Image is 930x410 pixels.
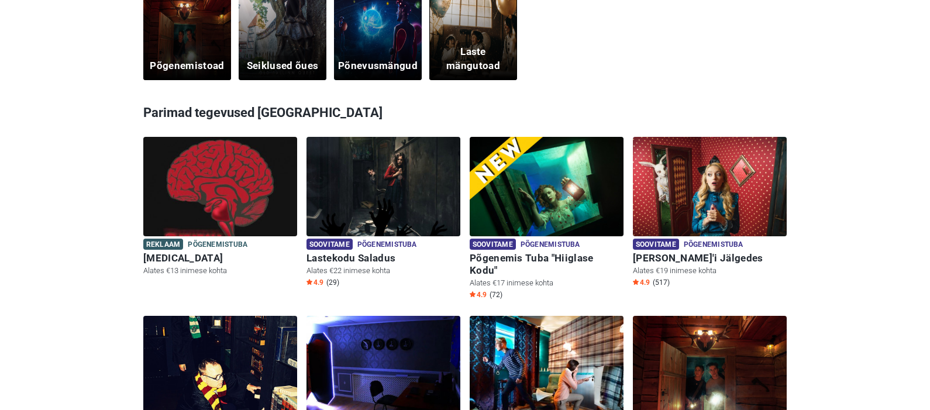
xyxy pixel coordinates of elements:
a: Alice'i Jälgedes Soovitame Põgenemistuba [PERSON_NAME]'i Jälgedes Alates €19 inimese kohta Star4.... [633,137,787,290]
img: Star [306,279,312,285]
span: 4.9 [470,290,487,299]
h5: Seiklused õues [247,59,318,73]
span: Põgenemistuba [188,239,247,251]
span: Põgenemistuba [357,239,417,251]
img: Põgenemis Tuba "Hiiglase Kodu" [470,137,624,251]
span: Põgenemistuba [521,239,580,251]
span: Põgenemistuba [684,239,743,251]
img: Lastekodu Saladus [306,137,460,251]
h5: Laste mängutoad [437,45,510,73]
a: Põgenemis Tuba "Hiiglase Kodu" Soovitame Põgenemistuba Põgenemis Tuba "Hiiglase Kodu" Alates €17 ... [470,137,624,302]
h5: Põgenemistoad [150,59,224,73]
span: (72) [490,290,502,299]
img: Paranoia [143,137,297,251]
h6: [MEDICAL_DATA] [143,252,297,264]
h6: Põgenemis Tuba "Hiiglase Kodu" [470,252,624,277]
span: (29) [326,278,339,287]
span: Soovitame [633,239,679,250]
img: Star [470,291,476,297]
a: Lastekodu Saladus Soovitame Põgenemistuba Lastekodu Saladus Alates €22 inimese kohta Star4.9 (29) [306,137,460,290]
a: Paranoia Reklaam Põgenemistuba [MEDICAL_DATA] Alates €13 inimese kohta [143,137,297,278]
img: Alice'i Jälgedes [633,137,787,251]
img: Star [633,279,639,285]
h6: [PERSON_NAME]'i Jälgedes [633,252,787,264]
p: Alates €22 inimese kohta [306,266,460,276]
p: Alates €17 inimese kohta [470,278,624,288]
span: 4.9 [306,278,323,287]
p: Alates €19 inimese kohta [633,266,787,276]
span: 4.9 [633,278,650,287]
span: Soovitame [306,239,353,250]
span: Reklaam [143,239,183,250]
p: Alates €13 inimese kohta [143,266,297,276]
span: Soovitame [470,239,516,250]
h6: Lastekodu Saladus [306,252,460,264]
span: (517) [653,278,670,287]
h3: Parimad tegevused [GEOGRAPHIC_DATA] [143,98,787,128]
h5: Põnevusmängud [338,59,418,73]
